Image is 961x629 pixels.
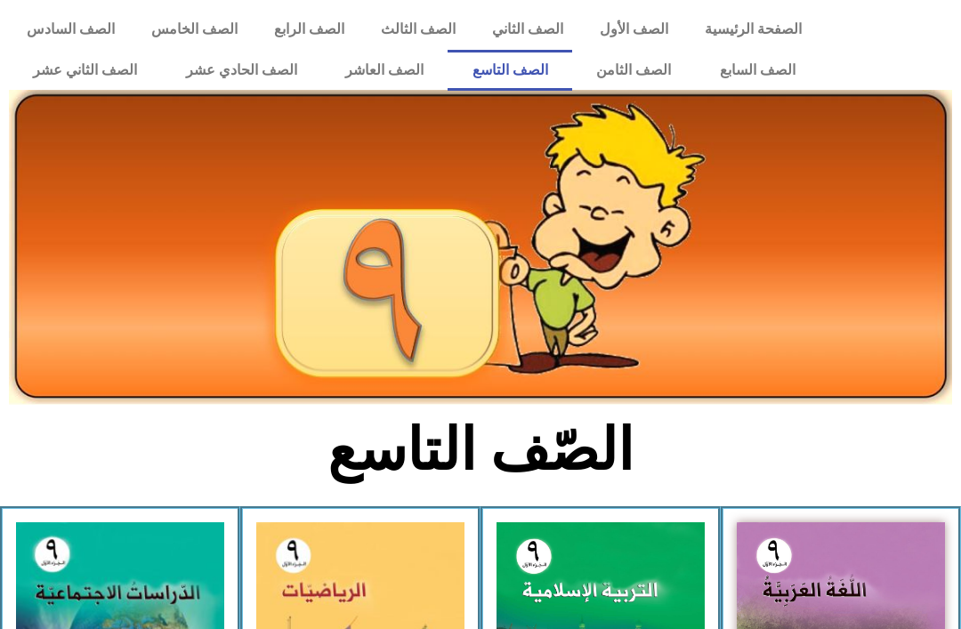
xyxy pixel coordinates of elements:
[321,50,448,91] a: الصف العاشر
[581,9,686,50] a: الصف الأول
[256,9,363,50] a: الصف الرابع
[363,9,474,50] a: الصف الثالث
[572,50,696,91] a: الصف الثامن
[9,9,133,50] a: الصف السادس
[448,50,572,91] a: الصف التاسع
[9,50,162,91] a: الصف الثاني عشر
[133,9,256,50] a: الصف الخامس
[686,9,820,50] a: الصفحة الرئيسية
[695,50,820,91] a: الصف السابع
[473,9,581,50] a: الصف الثاني
[161,50,321,91] a: الصف الحادي عشر
[187,415,775,485] h2: الصّف التاسع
